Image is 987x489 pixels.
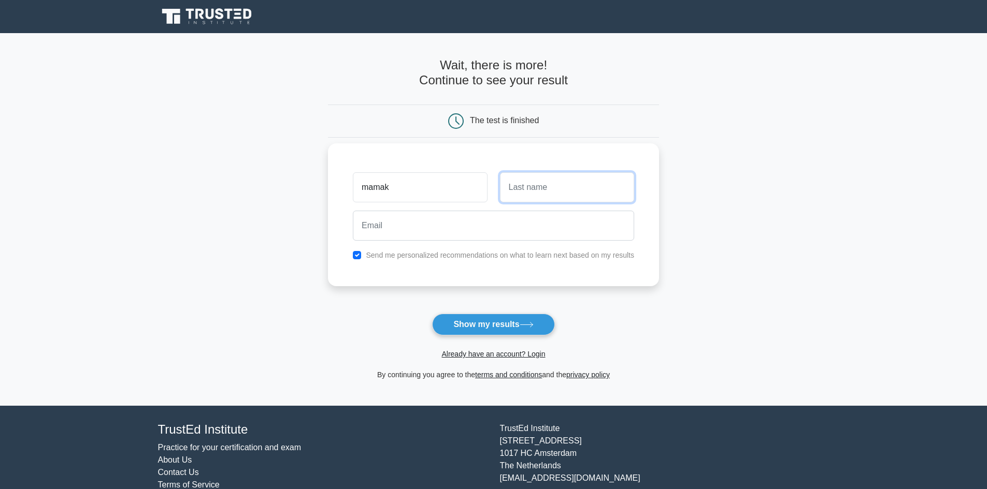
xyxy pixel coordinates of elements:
[432,314,554,335] button: Show my results
[366,251,634,259] label: Send me personalized recommendations on what to learn next based on my results
[158,480,220,489] a: Terms of Service
[328,58,659,88] h4: Wait, there is more! Continue to see your result
[566,371,610,379] a: privacy policy
[500,172,634,202] input: Last name
[158,468,199,477] a: Contact Us
[158,422,488,437] h4: TrustEd Institute
[441,350,545,358] a: Already have an account? Login
[158,443,302,452] a: Practice for your certification and exam
[475,371,542,379] a: terms and conditions
[322,368,665,381] div: By continuing you agree to the and the
[470,116,539,125] div: The test is finished
[158,455,192,464] a: About Us
[353,172,487,202] input: First name
[353,211,634,241] input: Email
